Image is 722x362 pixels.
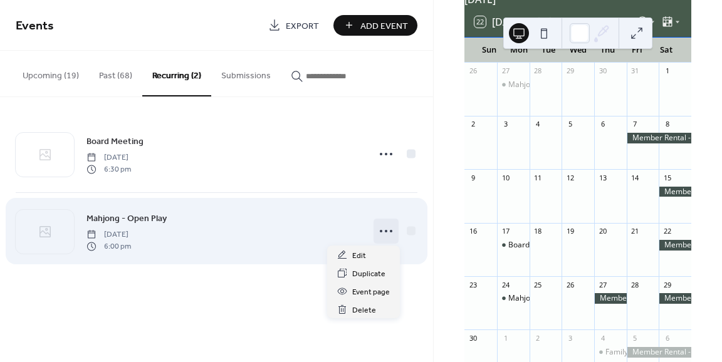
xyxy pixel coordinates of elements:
div: 5 [630,333,640,343]
div: 14 [630,173,640,182]
div: Mahjong - Open Play [508,80,580,90]
span: 6:00 pm [86,240,131,252]
div: Member Rental - Prestwood Room [659,293,691,304]
div: Sat [652,38,681,63]
div: Fri [622,38,652,63]
div: 31 [630,66,640,76]
button: 22[DATE] [470,13,528,31]
div: 5 [565,120,575,129]
div: Family Christmas Party [605,347,686,358]
div: 3 [565,333,575,343]
div: 26 [565,280,575,289]
div: 6 [598,120,607,129]
button: Upcoming (19) [13,51,89,95]
div: Thu [593,38,622,63]
div: 2 [468,120,478,129]
span: Duplicate [352,267,385,281]
div: 1 [662,66,672,76]
div: Member Rental - Prestwood Room [659,240,691,251]
div: 4 [598,333,607,343]
button: Submissions [211,51,281,95]
div: 3 [501,120,510,129]
div: Board Meeting [497,240,530,251]
div: 21 [630,227,640,236]
div: Mahjong - Open Play [497,80,530,90]
span: [DATE] [86,152,131,163]
div: 30 [468,333,478,343]
button: Past (68) [89,51,142,95]
span: Mahjong - Open Play [86,212,167,225]
span: [DATE] [86,229,131,240]
span: Events [16,14,54,38]
a: Export [259,15,328,36]
div: 25 [533,280,543,289]
div: 29 [565,66,575,76]
div: Member Rental - Ballroom & Prestwood Room [627,133,691,143]
div: 10 [501,173,510,182]
div: 15 [662,173,672,182]
div: 28 [533,66,543,76]
div: 7 [630,120,640,129]
span: Event page [352,286,390,299]
a: Mahjong - Open Play [86,211,167,225]
div: 26 [468,66,478,76]
a: Board Meeting [86,134,144,148]
div: 28 [630,280,640,289]
div: 6 [662,333,672,343]
div: 17 [501,227,510,236]
div: 13 [598,173,607,182]
div: 22 [662,227,672,236]
div: 29 [662,280,672,289]
div: Family Christmas Party [594,347,627,358]
div: Member Rental - Ballroom & Prestwood Room [627,347,691,358]
span: 6:30 pm [86,163,131,175]
div: 27 [598,280,607,289]
div: 16 [468,227,478,236]
div: Member Rental - Prestwood Room [594,293,627,304]
div: Board Meeting [508,240,560,251]
button: Add Event [333,15,417,36]
div: Mon [504,38,533,63]
div: Tue [533,38,563,63]
div: 23 [468,280,478,289]
span: Edit [352,249,366,262]
div: 27 [501,66,510,76]
span: Export [286,19,319,33]
span: Add Event [360,19,408,33]
div: 20 [598,227,607,236]
button: Recurring (2) [142,51,211,96]
div: 11 [533,173,543,182]
div: 2 [533,333,543,343]
div: 24 [501,280,510,289]
div: Mahjong - Open Play [508,293,580,304]
div: Mahjong - Open Play [497,293,530,304]
span: Board Meeting [86,135,144,148]
div: Sun [474,38,504,63]
span: Delete [352,304,376,317]
div: 8 [662,120,672,129]
div: 18 [533,227,543,236]
div: 4 [533,120,543,129]
div: 1 [501,333,510,343]
div: 30 [598,66,607,76]
div: Member Rental - Prestwood Room [659,187,691,197]
div: 9 [468,173,478,182]
div: 19 [565,227,575,236]
div: Wed [563,38,593,63]
div: 12 [565,173,575,182]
